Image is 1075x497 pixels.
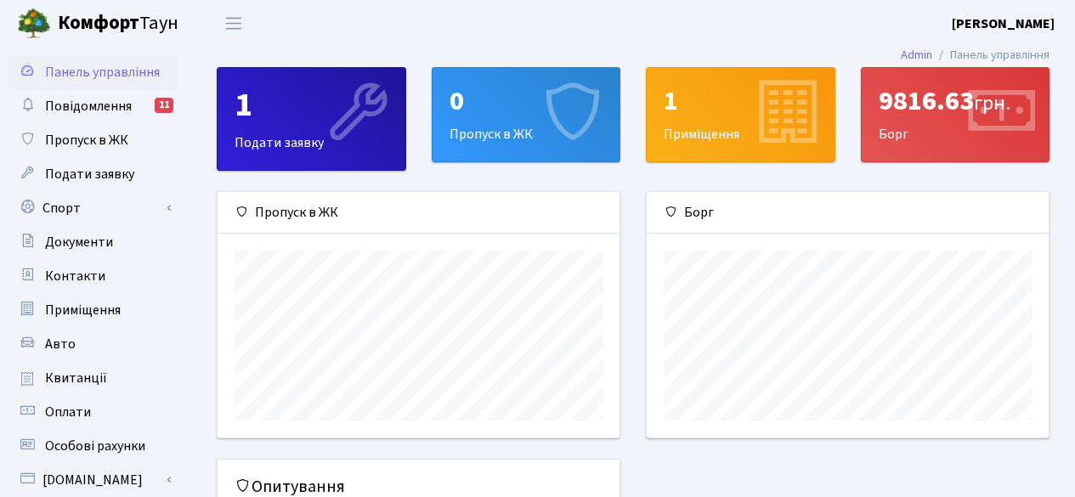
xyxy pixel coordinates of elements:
[218,192,620,234] div: Пропуск в ЖК
[862,68,1050,161] div: Борг
[901,46,932,64] a: Admin
[952,14,1055,34] a: [PERSON_NAME]
[8,463,178,497] a: [DOMAIN_NAME]
[8,293,178,327] a: Приміщення
[8,361,178,395] a: Квитанції
[45,403,91,421] span: Оплати
[17,7,51,41] img: logo.png
[58,9,139,37] b: Комфорт
[8,259,178,293] a: Контакти
[45,63,160,82] span: Панель управління
[45,369,107,387] span: Квитанції
[45,165,134,184] span: Подати заявку
[879,85,1033,117] div: 9816.63
[8,395,178,429] a: Оплати
[664,85,818,117] div: 1
[8,327,178,361] a: Авто
[433,68,620,161] div: Пропуск в ЖК
[932,46,1050,65] li: Панель управління
[235,85,388,126] div: 1
[45,233,113,251] span: Документи
[155,98,173,113] div: 11
[212,9,255,37] button: Переключити навігацію
[45,437,145,455] span: Особові рахунки
[647,68,835,161] div: Приміщення
[218,68,405,170] div: Подати заявку
[8,55,178,89] a: Панель управління
[45,97,132,116] span: Повідомлення
[450,85,603,117] div: 0
[8,157,178,191] a: Подати заявку
[647,192,1049,234] div: Борг
[952,14,1055,33] b: [PERSON_NAME]
[432,67,621,162] a: 0Пропуск в ЖК
[8,89,178,123] a: Повідомлення11
[45,301,121,319] span: Приміщення
[8,191,178,225] a: Спорт
[45,131,128,150] span: Пропуск в ЖК
[8,225,178,259] a: Документи
[8,429,178,463] a: Особові рахунки
[58,9,178,38] span: Таун
[875,37,1075,73] nav: breadcrumb
[45,335,76,353] span: Авто
[217,67,406,171] a: 1Подати заявку
[646,67,835,162] a: 1Приміщення
[45,267,105,285] span: Контакти
[235,477,603,497] h5: Опитування
[8,123,178,157] a: Пропуск в ЖК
